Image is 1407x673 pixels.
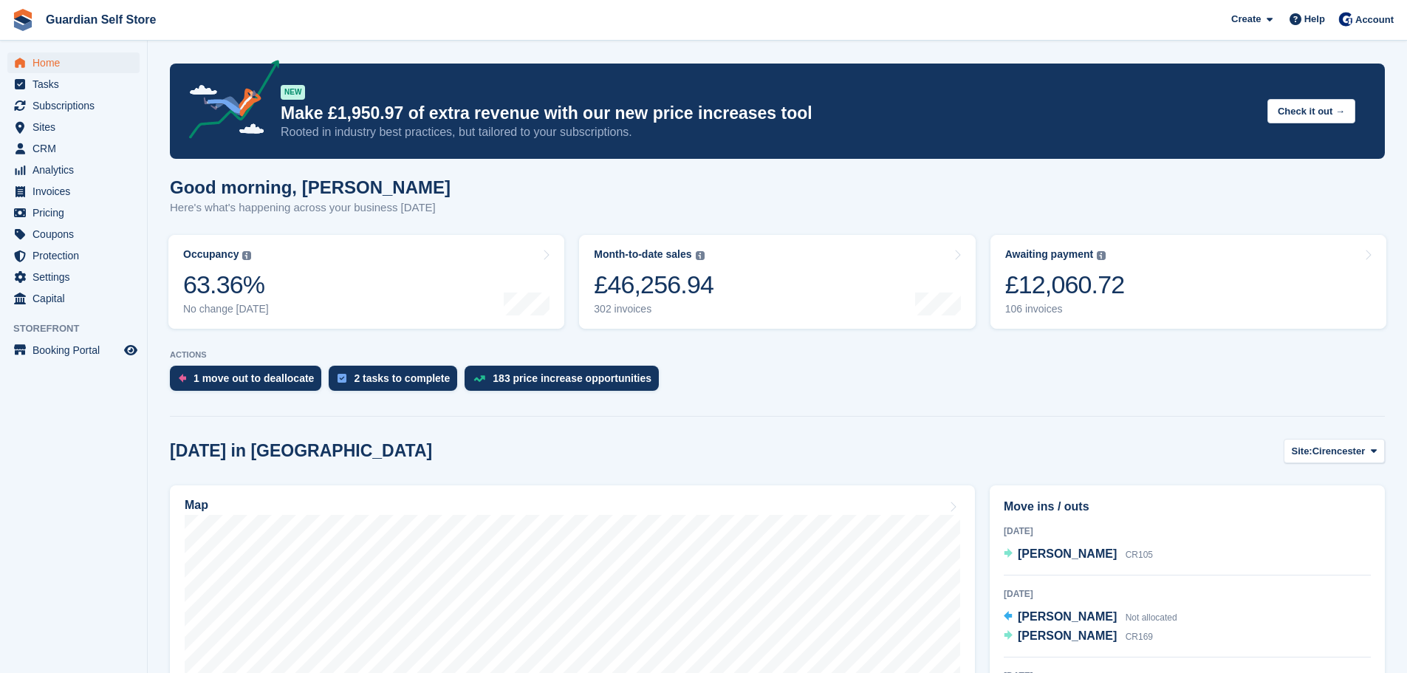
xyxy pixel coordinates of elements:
[1004,498,1371,516] h2: Move ins / outs
[32,117,121,137] span: Sites
[7,267,140,287] a: menu
[1004,608,1177,627] a: [PERSON_NAME] Not allocated
[1018,629,1117,642] span: [PERSON_NAME]
[493,372,651,384] div: 183 price increase opportunities
[170,177,451,197] h1: Good morning, [PERSON_NAME]
[7,74,140,95] a: menu
[1338,12,1353,27] img: Tom Scott
[1005,270,1125,300] div: £12,060.72
[32,138,121,159] span: CRM
[32,288,121,309] span: Capital
[32,52,121,73] span: Home
[281,103,1256,124] p: Make £1,950.97 of extra revenue with our new price increases tool
[168,235,564,329] a: Occupancy 63.36% No change [DATE]
[1312,444,1366,459] span: Cirencester
[1004,525,1371,538] div: [DATE]
[183,303,269,315] div: No change [DATE]
[1018,610,1117,623] span: [PERSON_NAME]
[7,160,140,180] a: menu
[1126,612,1177,623] span: Not allocated
[32,160,121,180] span: Analytics
[1126,550,1153,560] span: CR105
[40,7,162,32] a: Guardian Self Store
[7,288,140,309] a: menu
[1292,444,1312,459] span: Site:
[179,374,186,383] img: move_outs_to_deallocate_icon-f764333ba52eb49d3ac5e1228854f67142a1ed5810a6f6cc68b1a99e826820c5.svg
[594,303,713,315] div: 302 invoices
[170,350,1385,360] p: ACTIONS
[1304,12,1325,27] span: Help
[1005,303,1125,315] div: 106 invoices
[177,60,280,144] img: price-adjustments-announcement-icon-8257ccfd72463d97f412b2fc003d46551f7dbcb40ab6d574587a9cd5c0d94...
[579,235,975,329] a: Month-to-date sales £46,256.94 302 invoices
[32,224,121,245] span: Coupons
[12,9,34,31] img: stora-icon-8386f47178a22dfd0bd8f6a31ec36ba5ce8667c1dd55bd0f319d3a0aa187defe.svg
[465,366,666,398] a: 183 price increase opportunities
[7,245,140,266] a: menu
[170,199,451,216] p: Here's what's happening across your business [DATE]
[594,248,691,261] div: Month-to-date sales
[990,235,1386,329] a: Awaiting payment £12,060.72 106 invoices
[32,340,121,361] span: Booking Portal
[185,499,208,512] h2: Map
[1018,547,1117,560] span: [PERSON_NAME]
[7,52,140,73] a: menu
[183,248,239,261] div: Occupancy
[7,95,140,116] a: menu
[1284,439,1385,463] button: Site: Cirencester
[170,366,329,398] a: 1 move out to deallocate
[7,181,140,202] a: menu
[281,124,1256,140] p: Rooted in industry best practices, but tailored to your subscriptions.
[1097,251,1106,260] img: icon-info-grey-7440780725fd019a000dd9b08b2336e03edf1995a4989e88bcd33f0948082b44.svg
[7,138,140,159] a: menu
[354,372,450,384] div: 2 tasks to complete
[7,117,140,137] a: menu
[32,245,121,266] span: Protection
[1126,632,1153,642] span: CR169
[32,74,121,95] span: Tasks
[242,251,251,260] img: icon-info-grey-7440780725fd019a000dd9b08b2336e03edf1995a4989e88bcd33f0948082b44.svg
[329,366,465,398] a: 2 tasks to complete
[1355,13,1394,27] span: Account
[7,340,140,361] a: menu
[122,341,140,359] a: Preview store
[32,95,121,116] span: Subscriptions
[696,251,705,260] img: icon-info-grey-7440780725fd019a000dd9b08b2336e03edf1995a4989e88bcd33f0948082b44.svg
[32,181,121,202] span: Invoices
[1004,587,1371,601] div: [DATE]
[473,375,485,382] img: price_increase_opportunities-93ffe204e8149a01c8c9dc8f82e8f89637d9d84a8eef4429ea346261dce0b2c0.svg
[281,85,305,100] div: NEW
[338,374,346,383] img: task-75834270c22a3079a89374b754ae025e5fb1db73e45f91037f5363f120a921f8.svg
[170,441,432,461] h2: [DATE] in [GEOGRAPHIC_DATA]
[1231,12,1261,27] span: Create
[1004,627,1153,646] a: [PERSON_NAME] CR169
[32,202,121,223] span: Pricing
[1004,545,1153,564] a: [PERSON_NAME] CR105
[194,372,314,384] div: 1 move out to deallocate
[7,224,140,245] a: menu
[594,270,713,300] div: £46,256.94
[183,270,269,300] div: 63.36%
[1267,99,1355,123] button: Check it out →
[13,321,147,336] span: Storefront
[32,267,121,287] span: Settings
[1005,248,1094,261] div: Awaiting payment
[7,202,140,223] a: menu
